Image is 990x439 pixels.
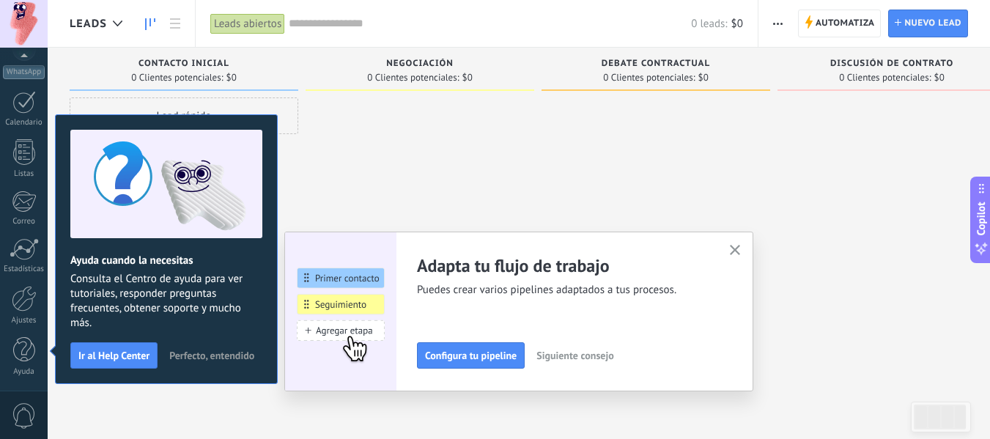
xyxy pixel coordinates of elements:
[210,13,285,34] div: Leads abiertos
[417,342,525,369] button: Configura tu pipeline
[3,367,45,377] div: Ayuda
[904,10,961,37] span: Nuevo lead
[3,118,45,128] div: Calendario
[425,350,517,361] span: Configura tu pipeline
[691,17,727,31] span: 0 leads:
[138,59,229,69] span: Contacto inicial
[888,10,968,37] a: Nuevo lead
[462,73,473,82] span: $0
[731,17,743,31] span: $0
[313,59,527,71] div: Negociación
[77,59,291,71] div: Contacto inicial
[3,65,45,79] div: WhatsApp
[839,73,931,82] span: 0 Clientes potenciales:
[78,350,149,361] span: Ir al Help Center
[549,59,763,71] div: Debate contractual
[974,202,989,235] span: Copilot
[417,254,712,277] h2: Adapta tu flujo de trabajo
[934,73,945,82] span: $0
[3,217,45,226] div: Correo
[169,350,254,361] span: Perfecto, entendido
[70,342,158,369] button: Ir al Help Center
[163,10,188,38] a: Lista
[3,169,45,179] div: Listas
[603,73,695,82] span: 0 Clientes potenciales:
[536,350,613,361] span: Siguiente consejo
[830,59,953,69] span: Discusión de contrato
[417,283,712,298] span: Puedes crear varios pipelines adaptados a tus procesos.
[163,344,261,366] button: Perfecto, entendido
[70,254,262,268] h2: Ayuda cuando la necesitas
[367,73,459,82] span: 0 Clientes potenciales:
[131,73,223,82] span: 0 Clientes potenciales:
[3,316,45,325] div: Ajustes
[798,10,882,37] a: Automatiza
[816,10,875,37] span: Automatiza
[3,265,45,274] div: Estadísticas
[602,59,710,69] span: Debate contractual
[386,59,454,69] span: Negociación
[767,10,788,37] button: Más
[530,344,620,366] button: Siguiente consejo
[70,17,107,31] span: Leads
[226,73,237,82] span: $0
[70,97,298,134] div: Lead rápido
[698,73,709,82] span: $0
[138,10,163,38] a: Leads
[70,272,262,331] span: Consulta el Centro de ayuda para ver tutoriales, responder preguntas frecuentes, obtener soporte ...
